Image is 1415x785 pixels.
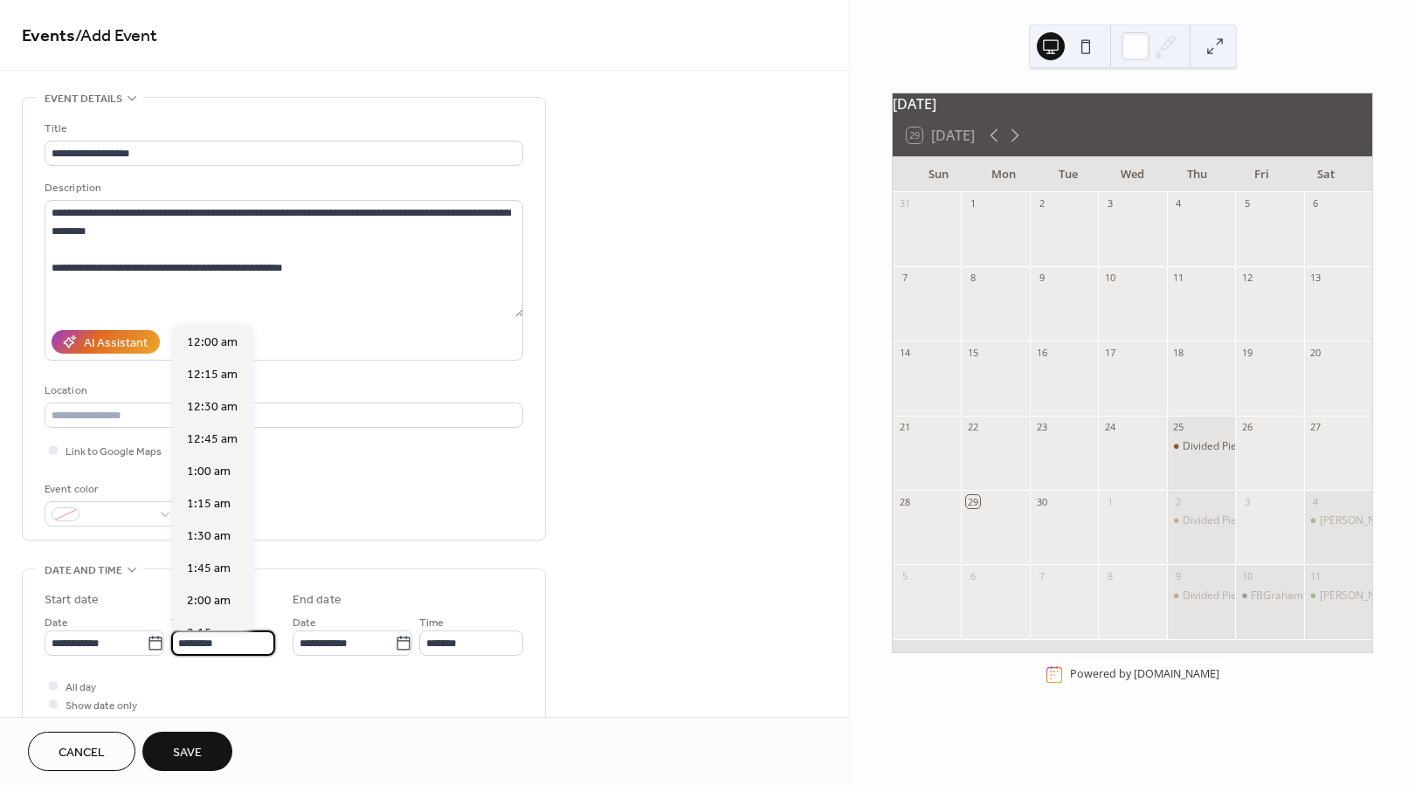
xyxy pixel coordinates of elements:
[1229,157,1294,192] div: Fri
[893,93,1372,114] div: [DATE]
[187,430,238,449] span: 12:45 am
[45,90,122,108] span: Event details
[1294,157,1358,192] div: Sat
[1172,197,1185,210] div: 4
[66,443,162,461] span: Link to Google Maps
[1172,569,1185,582] div: 9
[1172,272,1185,285] div: 11
[1309,197,1322,210] div: 6
[66,678,96,697] span: All day
[966,495,979,508] div: 29
[1103,272,1116,285] div: 10
[1309,346,1322,359] div: 20
[293,614,316,632] span: Date
[66,697,137,715] span: Show date only
[1070,667,1219,682] div: Powered by
[1035,421,1048,434] div: 23
[1035,569,1048,582] div: 7
[1101,157,1165,192] div: Wed
[187,527,231,546] span: 1:30 am
[1240,495,1253,508] div: 3
[1240,272,1253,285] div: 12
[52,330,160,354] button: AI Assistant
[45,561,122,580] span: Date and time
[898,197,911,210] div: 31
[966,569,979,582] div: 6
[1304,589,1372,603] div: Warren-O'Brien Duo Live Set
[45,614,68,632] span: Date
[1035,495,1048,508] div: 30
[1240,197,1253,210] div: 5
[971,157,1036,192] div: Mon
[66,715,132,733] span: Hide end time
[419,614,444,632] span: Time
[187,592,231,610] span: 2:00 am
[22,19,75,53] a: Events
[898,569,911,582] div: 5
[1134,667,1219,682] a: [DOMAIN_NAME]
[1167,439,1235,454] div: Divided Pie Pizza Night
[907,157,971,192] div: Sun
[1309,272,1322,285] div: 13
[1167,589,1235,603] div: Divided Pie Pizza Night
[142,732,232,771] button: Save
[966,197,979,210] div: 1
[966,421,979,434] div: 22
[1251,589,1343,603] div: FBGraham Live Set
[1167,513,1235,528] div: Divided Pie Pizza Night
[898,346,911,359] div: 14
[45,179,520,197] div: Description
[1183,439,1294,454] div: Divided Pie Pizza Night
[1172,495,1185,508] div: 2
[898,421,911,434] div: 21
[187,560,231,578] span: 1:45 am
[1183,589,1294,603] div: Divided Pie Pizza Night
[75,19,157,53] span: / Add Event
[1309,569,1322,582] div: 11
[187,463,231,481] span: 1:00 am
[1240,421,1253,434] div: 26
[1103,346,1116,359] div: 17
[898,272,911,285] div: 7
[1035,272,1048,285] div: 9
[45,480,176,499] div: Event color
[1035,346,1048,359] div: 16
[898,495,911,508] div: 28
[1036,157,1101,192] div: Tue
[28,732,135,771] button: Cancel
[1103,495,1116,508] div: 1
[1103,197,1116,210] div: 3
[966,272,979,285] div: 8
[1172,421,1185,434] div: 25
[1309,421,1322,434] div: 27
[1235,589,1303,603] div: FBGraham Live Set
[45,120,520,138] div: Title
[59,744,105,762] span: Cancel
[187,366,238,384] span: 12:15 am
[45,591,99,609] div: Start date
[1103,569,1116,582] div: 8
[1304,513,1372,528] div: David Tipton Live Set
[1183,513,1294,528] div: Divided Pie Pizza Night
[1035,197,1048,210] div: 2
[173,744,202,762] span: Save
[171,614,196,632] span: Time
[45,382,520,400] div: Location
[187,334,238,352] span: 12:00 am
[1172,346,1185,359] div: 18
[1240,569,1253,582] div: 10
[966,346,979,359] div: 15
[293,591,342,609] div: End date
[187,624,231,643] span: 2:15 am
[187,398,238,417] span: 12:30 am
[1103,421,1116,434] div: 24
[187,495,231,513] span: 1:15 am
[1309,495,1322,508] div: 4
[84,334,148,353] div: AI Assistant
[1240,346,1253,359] div: 19
[1164,157,1229,192] div: Thu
